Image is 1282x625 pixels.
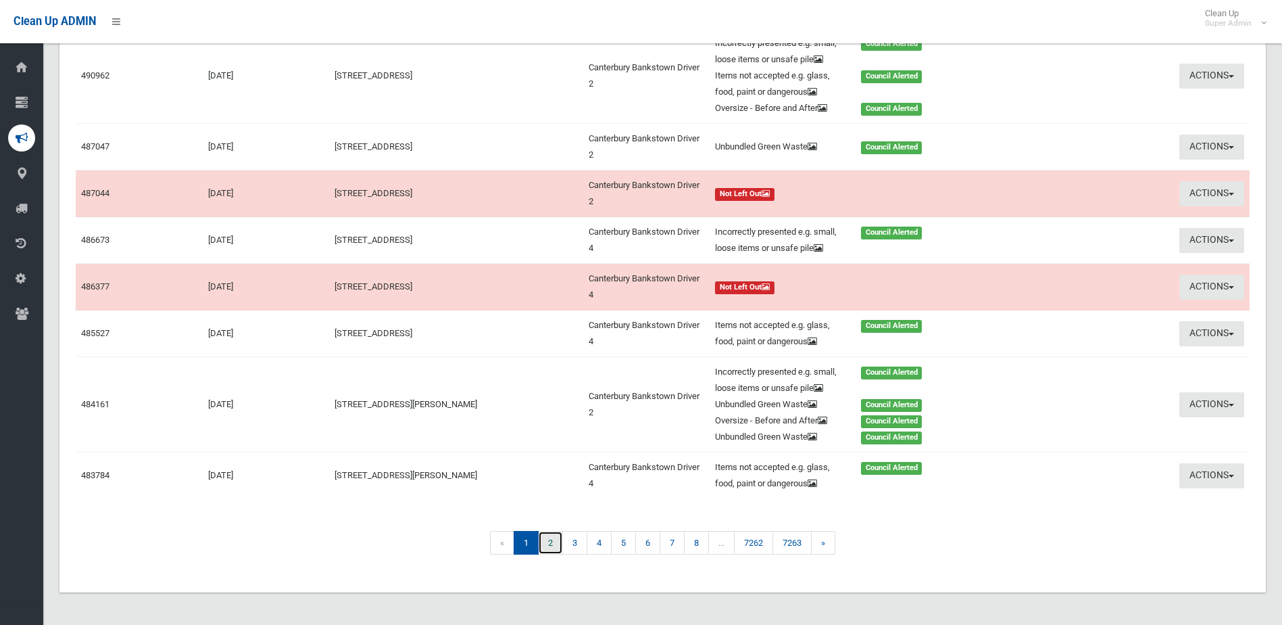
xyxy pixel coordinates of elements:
[490,531,514,555] span: «
[203,357,330,453] td: [DATE]
[329,124,583,170] td: [STREET_ADDRESS]
[707,100,853,116] div: Oversize - Before and After
[715,317,990,350] a: Items not accepted e.g. glass, food, paint or dangerous Council Alerted
[203,453,330,499] td: [DATE]
[715,185,990,202] a: Not Left Out
[583,453,710,499] td: Canterbury Bankstown Driver 4
[14,15,96,28] span: Clean Up ADMIN
[329,357,583,453] td: [STREET_ADDRESS][PERSON_NAME]
[861,70,922,83] span: Council Alerted
[635,531,660,555] a: 6
[1179,392,1244,417] button: Actions
[861,415,922,428] span: Council Alerted
[203,217,330,264] td: [DATE]
[708,531,735,555] span: ...
[538,531,563,555] a: 2
[1179,463,1244,488] button: Actions
[329,310,583,357] td: [STREET_ADDRESS]
[861,227,922,239] span: Council Alerted
[562,531,587,555] a: 3
[715,459,990,492] a: Items not accepted e.g. glass, food, paint or dangerous Council Alerted
[1179,181,1244,206] button: Actions
[715,188,774,201] span: Not Left Out
[660,531,685,555] a: 7
[715,224,990,256] a: Incorrectly presented e.g. small, loose items or unsafe pile Council Alerted
[203,264,330,310] td: [DATE]
[861,38,922,51] span: Council Alerted
[611,531,636,555] a: 5
[707,139,853,155] div: Unbundled Green Waste
[203,124,330,170] td: [DATE]
[861,367,922,379] span: Council Alerted
[1179,135,1244,160] button: Actions
[1179,321,1244,346] button: Actions
[707,413,853,429] div: Oversize - Before and After
[734,531,773,555] a: 7262
[861,399,922,412] span: Council Alerted
[329,217,583,264] td: [STREET_ADDRESS]
[81,141,109,152] a: 487047
[329,453,583,499] td: [STREET_ADDRESS][PERSON_NAME]
[81,70,109,80] a: 490962
[81,281,109,292] a: 486377
[81,399,109,409] a: 484161
[684,531,709,555] a: 8
[587,531,612,555] a: 4
[583,28,710,124] td: Canterbury Bankstown Driver 2
[583,357,710,453] td: Canterbury Bankstown Driver 2
[861,432,922,444] span: Council Alerted
[1179,228,1244,253] button: Actions
[583,124,710,170] td: Canterbury Bankstown Driver 2
[514,531,539,555] span: 1
[707,459,853,492] div: Items not accepted e.g. glass, food, paint or dangerous
[81,188,109,198] a: 487044
[329,170,583,217] td: [STREET_ADDRESS]
[707,429,853,445] div: Unbundled Green Waste
[1198,8,1265,28] span: Clean Up
[861,320,922,333] span: Council Alerted
[811,531,835,555] a: »
[861,141,922,154] span: Council Alerted
[81,328,109,338] a: 485527
[861,462,922,475] span: Council Alerted
[1205,18,1252,28] small: Super Admin
[707,396,853,413] div: Unbundled Green Waste
[583,310,710,357] td: Canterbury Bankstown Driver 4
[715,139,990,155] a: Unbundled Green Waste Council Alerted
[583,170,710,217] td: Canterbury Bankstown Driver 2
[715,281,774,294] span: Not Left Out
[81,235,109,245] a: 486673
[329,264,583,310] td: [STREET_ADDRESS]
[715,279,990,295] a: Not Left Out
[203,28,330,124] td: [DATE]
[715,364,990,445] a: Incorrectly presented e.g. small, loose items or unsafe pile Council Alerted Unbundled Green Wast...
[203,170,330,217] td: [DATE]
[707,68,853,100] div: Items not accepted e.g. glass, food, paint or dangerous
[203,310,330,357] td: [DATE]
[715,35,990,116] a: Incorrectly presented e.g. small, loose items or unsafe pile Council Alerted Items not accepted e...
[1179,275,1244,300] button: Actions
[707,317,853,350] div: Items not accepted e.g. glass, food, paint or dangerous
[707,35,853,68] div: Incorrectly presented e.g. small, loose items or unsafe pile
[329,28,583,124] td: [STREET_ADDRESS]
[81,470,109,480] a: 483784
[707,224,853,256] div: Incorrectly presented e.g. small, loose items or unsafe pile
[583,217,710,264] td: Canterbury Bankstown Driver 4
[1179,64,1244,89] button: Actions
[583,264,710,310] td: Canterbury Bankstown Driver 4
[861,103,922,116] span: Council Alerted
[772,531,812,555] a: 7263
[707,364,853,396] div: Incorrectly presented e.g. small, loose items or unsafe pile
